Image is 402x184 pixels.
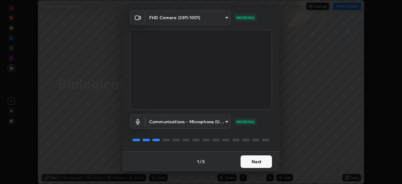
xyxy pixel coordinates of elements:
div: FHD Camera (33f1:1001) [145,114,231,129]
h4: / [200,158,202,165]
p: WORKING [236,119,255,125]
div: FHD Camera (33f1:1001) [145,10,231,25]
button: Next [241,155,272,168]
p: WORKING [236,15,255,20]
h4: 5 [202,158,205,165]
h4: 1 [197,158,199,165]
